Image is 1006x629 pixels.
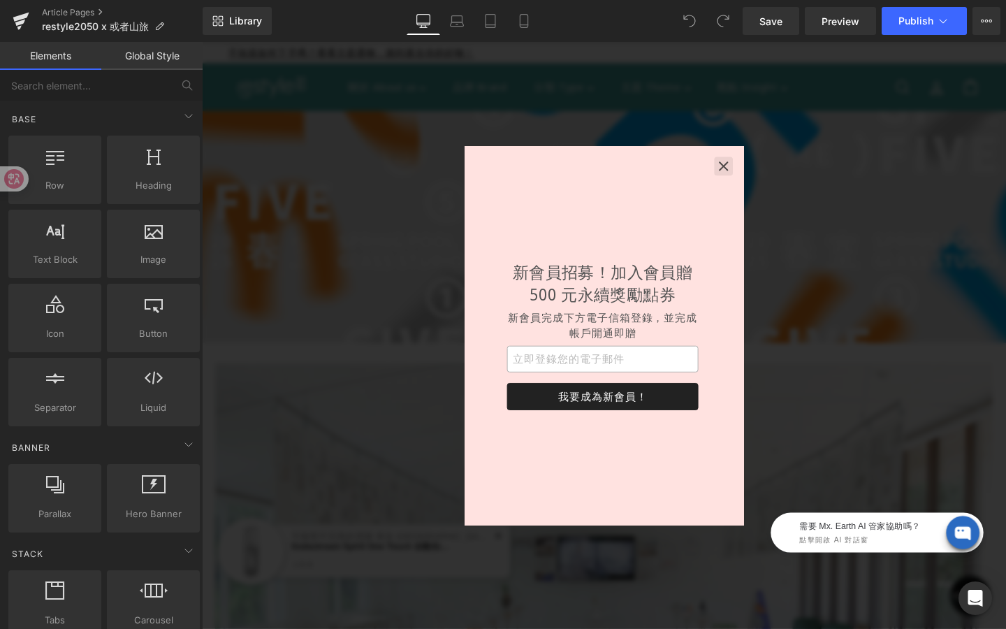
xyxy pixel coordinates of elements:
iframe: Tiledesk Widget [552,477,831,547]
span: Row [13,178,97,193]
a: Desktop [407,7,440,35]
span: Carousel [111,613,196,628]
button: Redo [709,7,737,35]
a: Laptop [440,7,474,35]
span: Preview [822,14,859,29]
span: Hero Banner [111,507,196,521]
span: Base [10,113,38,126]
h2: 新會員招募！加入會員贈 500 元永續獎勵點券 [321,230,522,277]
span: Stack [10,547,45,561]
a: Preview [805,7,876,35]
a: Article Pages [42,7,203,18]
span: Banner [10,441,52,454]
button: Publish [882,7,967,35]
span: Text Block [13,252,97,267]
button: 我要成為新會員！ [321,359,522,386]
span: Save [759,14,782,29]
span: Image [111,252,196,267]
span: Heading [111,178,196,193]
span: Library [229,15,262,27]
span: Publish [898,15,933,27]
span: Separator [13,400,97,415]
p: 新會員完成下方電子信箱登錄，並完成帳戶開通即贈 [321,282,522,314]
button: More [972,7,1000,35]
a: New Library [203,7,272,35]
span: Parallax [13,507,97,521]
span: restyle2050 x 或者山旅 [42,21,149,32]
span: Icon [13,326,97,341]
span: 我要成為新會員！ [333,365,510,380]
a: Tablet [474,7,507,35]
button: Undo [676,7,704,35]
span: Liquid [111,400,196,415]
input: 立即登錄您的電子郵件 [321,319,522,347]
a: Global Style [101,42,203,70]
a: Mobile [507,7,541,35]
div: Open Intercom Messenger [958,581,992,615]
span: Button [111,326,196,341]
span: Tabs [13,613,97,628]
